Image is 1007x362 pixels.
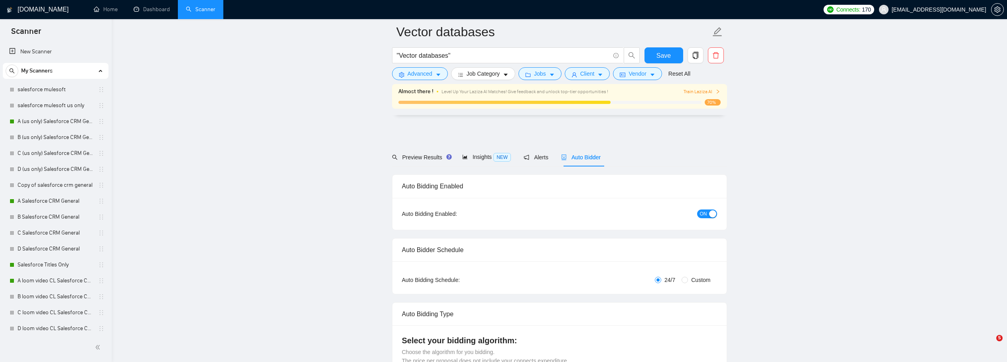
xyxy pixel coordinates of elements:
button: setting [991,3,1004,16]
span: edit [712,27,723,37]
span: search [392,155,398,160]
span: holder [98,262,104,268]
img: logo [7,4,12,16]
span: holder [98,118,104,125]
span: Jobs [534,69,546,78]
span: holder [98,182,104,188]
span: Auto Bidder [561,154,601,160]
a: salesforce mulesoft us only [18,98,93,113]
span: holder [98,214,104,220]
a: A loom video CL Salesforce CRM General [18,273,93,289]
a: A Salesforce CRM General [18,193,93,209]
button: settingAdvancedcaret-down [392,67,448,80]
a: searchScanner [186,6,215,13]
span: Alerts [524,154,548,160]
input: Scanner name... [396,22,711,42]
span: holder [98,230,104,236]
span: holder [98,309,104,316]
span: caret-down [549,72,555,78]
a: B (us only) Salesforce CRM General [18,129,93,145]
a: Reset All [668,69,690,78]
button: copy [688,47,704,63]
a: D loom video CL Salesforce CRM General [18,321,93,337]
span: ON [700,209,707,218]
span: Advanced [408,69,432,78]
span: search [6,68,18,74]
button: search [6,65,18,77]
a: dashboardDashboard [134,6,170,13]
a: B Salesforce CRM General [18,209,93,225]
span: caret-down [597,72,603,78]
iframe: To enrich screen reader interactions, please activate Accessibility in Grammarly extension settings [980,335,999,354]
a: C Salesforce CRM General [18,225,93,241]
a: setting [991,6,1004,13]
span: copy [688,52,703,59]
button: search [624,47,640,63]
span: delete [708,52,723,59]
a: salesforce mulesoft [18,82,93,98]
span: right [715,89,720,94]
span: Insights [462,154,511,160]
a: C (us only) Salesforce CRM General [18,145,93,161]
button: Save [644,47,683,63]
span: 70% [705,99,721,106]
span: holder [98,246,104,252]
div: Auto Bidder Schedule [402,239,717,261]
span: Custom [688,276,713,284]
span: notification [524,155,529,160]
a: C loom video CL Salesforce CRM General [18,305,93,321]
img: upwork-logo.png [827,6,834,13]
div: Auto Bidding Type [402,303,717,325]
div: Tooltip anchor [445,153,453,160]
a: D Salesforce CRM General [18,241,93,257]
button: Train Laziza AI [684,88,720,96]
span: robot [561,155,567,160]
span: idcard [620,72,625,78]
button: idcardVendorcaret-down [613,67,662,80]
span: double-left [95,343,103,351]
span: holder [98,166,104,172]
span: Connects: [836,5,860,14]
span: Level Up Your Laziza AI Matches! Give feedback and unlock top-tier opportunities ! [441,89,608,94]
span: holder [98,102,104,109]
li: New Scanner [3,44,108,60]
span: caret-down [436,72,441,78]
span: user [571,72,577,78]
a: D (us only) Salesforce CRM General [18,161,93,177]
a: A (us only) Salesforce CRM General [18,113,93,129]
span: 170 [862,5,871,14]
span: Scanner [5,25,47,42]
span: user [881,7,887,12]
a: homeHome [94,6,118,13]
div: Auto Bidding Enabled: [402,209,507,218]
span: 5 [996,335,1003,341]
span: holder [98,278,104,284]
a: Copy of salesforce crm general [18,177,93,193]
span: 24/7 [661,276,678,284]
span: Client [580,69,595,78]
div: Auto Bidding Enabled [402,175,717,198]
span: holder [98,325,104,332]
button: delete [708,47,724,63]
span: holder [98,150,104,157]
a: B loom video CL Salesforce CRM General [18,289,93,305]
input: Search Freelance Jobs... [397,51,610,61]
span: Preview Results [392,154,449,160]
span: area-chart [462,154,468,160]
span: Almost there ! [398,87,434,96]
button: userClientcaret-down [565,67,610,80]
span: caret-down [650,72,655,78]
span: bars [458,72,463,78]
span: setting [399,72,404,78]
span: holder [98,198,104,204]
span: holder [98,134,104,141]
span: Vendor [629,69,646,78]
a: Salesforce Titles Only [18,257,93,273]
span: info-circle [613,53,619,58]
span: search [624,52,639,59]
div: Auto Bidding Schedule: [402,276,507,284]
span: My Scanners [21,63,53,79]
a: New Scanner [9,44,102,60]
span: Save [656,51,671,61]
